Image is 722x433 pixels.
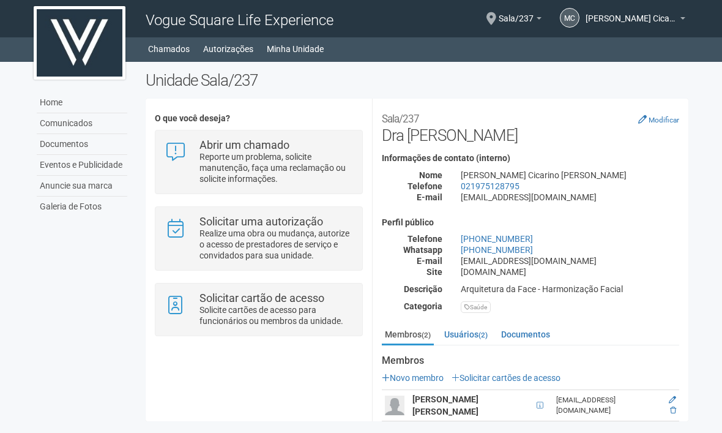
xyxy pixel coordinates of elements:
[199,215,323,228] strong: Solicitar uma autorização
[382,373,444,383] a: Novo membro
[382,325,434,345] a: Membros(2)
[37,134,127,155] a: Documentos
[461,245,533,255] a: [PHONE_NUMBER]
[203,40,253,58] a: Autorizações
[199,304,353,326] p: Solicite cartões de acesso para funcionários ou membros da unidade.
[404,301,442,311] strong: Categoria
[638,115,679,124] a: Modificar
[441,325,491,344] a: Usuários(2)
[403,245,442,255] strong: Whatsapp
[37,155,127,176] a: Eventos e Publicidade
[452,255,688,266] div: [EMAIL_ADDRESS][DOMAIN_NAME]
[155,114,362,123] h4: O que você deseja?
[408,181,442,191] strong: Telefone
[417,192,442,202] strong: E-mail
[146,12,333,29] span: Vogue Square Life Experience
[199,292,324,304] strong: Solicitar cartão de acesso
[34,6,125,80] img: logo.jpg
[199,228,353,261] p: Realize uma obra ou mudança, autorize o acesso de prestadores de serviço e convidados para sua un...
[165,293,352,326] a: Solicitar cartão de acesso Solicite cartões de acesso para funcionários ou membros da unidade.
[478,331,488,339] small: (2)
[382,108,679,145] h2: Dra [PERSON_NAME]
[37,197,127,217] a: Galeria de Fotos
[382,154,679,163] h4: Informações de contato (interno)
[37,113,127,134] a: Comunicados
[426,267,442,277] strong: Site
[404,284,442,294] strong: Descrição
[385,396,404,415] img: user.png
[165,216,352,261] a: Solicitar uma autorização Realize uma obra ou mudança, autorize o acesso de prestadores de serviç...
[669,396,676,404] a: Editar membro
[670,406,676,415] a: Excluir membro
[37,92,127,113] a: Home
[499,15,541,25] a: Sala/237
[199,138,289,151] strong: Abrir um chamado
[461,181,519,191] a: 021975128795
[452,373,560,383] a: Solicitar cartões de acesso
[556,395,657,416] div: [EMAIL_ADDRESS][DOMAIN_NAME]
[146,71,688,89] h2: Unidade Sala/237
[452,192,688,203] div: [EMAIL_ADDRESS][DOMAIN_NAME]
[267,40,324,58] a: Minha Unidade
[408,234,442,244] strong: Telefone
[37,176,127,197] a: Anuncie sua marca
[148,40,190,58] a: Chamados
[382,218,679,227] h4: Perfil público
[417,256,442,266] strong: E-mail
[461,234,533,244] a: [PHONE_NUMBER]
[649,116,679,124] small: Modificar
[498,325,553,344] a: Documentos
[419,170,442,180] strong: Nome
[560,8,579,28] a: MC
[382,355,679,366] strong: Membros
[199,151,353,184] p: Reporte um problema, solicite manutenção, faça uma reclamação ou solicite informações.
[586,2,677,23] span: Marina Ciuffo Cicarino Victorino Fontes
[452,284,688,295] div: Arquitetura da Face - Harmonização Facial
[165,140,352,184] a: Abrir um chamado Reporte um problema, solicite manutenção, faça uma reclamação ou solicite inform...
[461,301,491,313] div: Saúde
[586,15,685,25] a: [PERSON_NAME] Cicarino [PERSON_NAME]
[452,266,688,277] div: [DOMAIN_NAME]
[412,394,478,416] strong: [PERSON_NAME] [PERSON_NAME]
[452,170,688,181] div: [PERSON_NAME] Cicarino [PERSON_NAME]
[422,331,431,339] small: (2)
[499,2,534,23] span: Sala/237
[382,113,419,125] small: Sala/237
